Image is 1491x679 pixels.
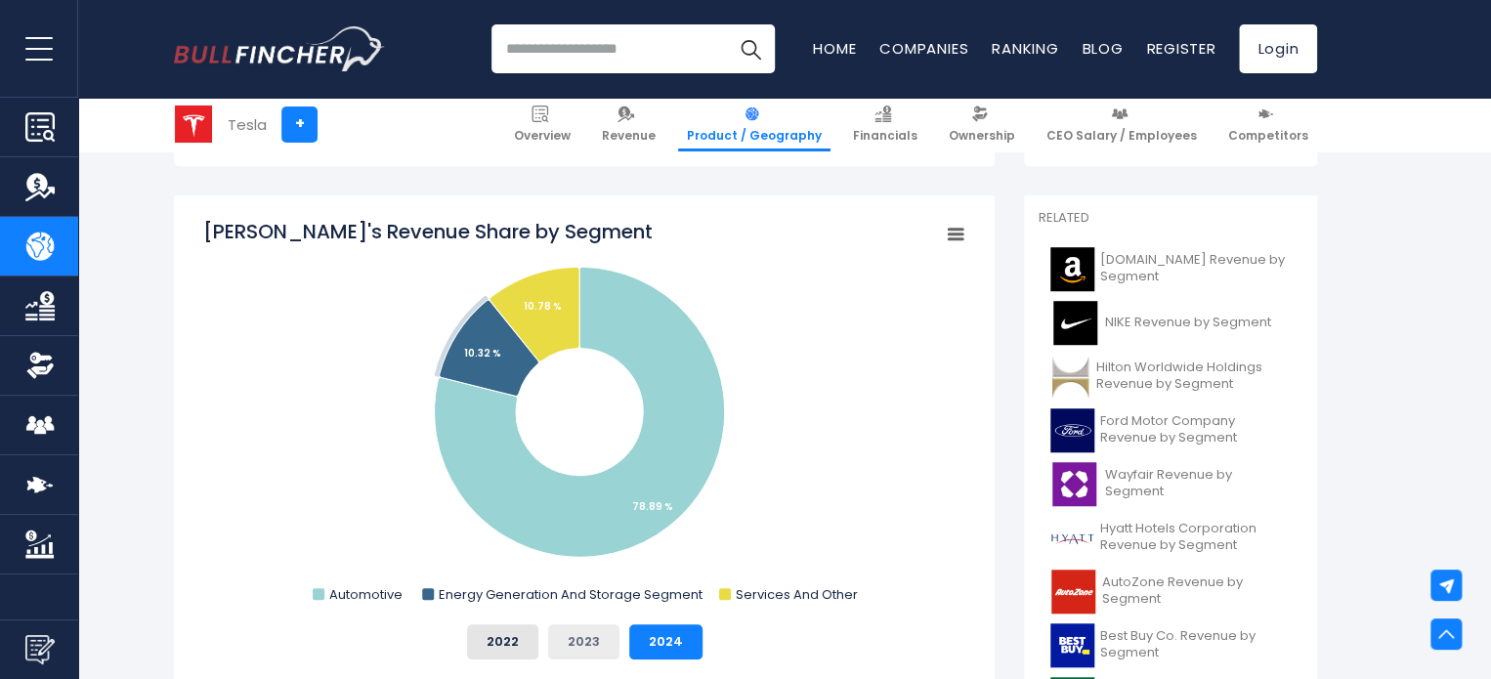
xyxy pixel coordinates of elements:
a: Blog [1082,38,1123,59]
a: Product / Geography [678,98,831,151]
img: AMZN logo [1050,247,1094,291]
span: Ownership [949,128,1015,144]
img: HLT logo [1050,355,1090,399]
a: Competitors [1219,98,1317,151]
a: Revenue [593,98,664,151]
span: Wayfair Revenue by Segment [1104,467,1291,500]
button: 2024 [629,624,703,659]
img: BBY logo [1050,623,1094,667]
img: TSLA logo [175,106,212,143]
img: F logo [1050,408,1094,452]
button: 2022 [467,624,538,659]
span: Hyatt Hotels Corporation Revenue by Segment [1100,521,1291,554]
span: Product / Geography [687,128,822,144]
a: Ranking [992,38,1058,59]
a: Wayfair Revenue by Segment [1039,457,1302,511]
text: Services And Other [736,585,858,604]
img: H logo [1050,516,1094,560]
button: 2023 [548,624,619,659]
span: CEO Salary / Employees [1046,128,1197,144]
span: NIKE Revenue by Segment [1105,315,1271,331]
a: AutoZone Revenue by Segment [1039,565,1302,618]
text: Energy Generation And Storage Segment [439,585,703,604]
img: W logo [1050,462,1098,506]
img: Ownership [25,351,55,380]
a: Go to homepage [174,26,384,71]
a: CEO Salary / Employees [1038,98,1206,151]
a: Ownership [940,98,1024,151]
a: Best Buy Co. Revenue by Segment [1039,618,1302,672]
img: Bullfincher logo [174,26,385,71]
span: Financials [853,128,917,144]
span: AutoZone Revenue by Segment [1102,574,1291,608]
tspan: 10.32 % [464,346,501,361]
tspan: 10.78 % [524,299,562,314]
img: AZO logo [1050,570,1096,614]
a: Home [813,38,856,59]
a: Hyatt Hotels Corporation Revenue by Segment [1039,511,1302,565]
a: Financials [844,98,926,151]
span: Hilton Worldwide Holdings Revenue by Segment [1096,360,1291,393]
button: Search [726,24,775,73]
span: Best Buy Co. Revenue by Segment [1100,628,1291,661]
a: Overview [505,98,579,151]
tspan: 78.89 % [632,499,673,514]
a: Login [1239,24,1317,73]
a: Companies [879,38,968,59]
span: Competitors [1228,128,1308,144]
p: Related [1039,210,1302,227]
svg: Tesla's Revenue Share by Segment [203,218,965,609]
a: Ford Motor Company Revenue by Segment [1039,403,1302,457]
span: [DOMAIN_NAME] Revenue by Segment [1100,252,1291,285]
a: NIKE Revenue by Segment [1039,296,1302,350]
tspan: [PERSON_NAME]'s Revenue Share by Segment [203,218,653,245]
a: [DOMAIN_NAME] Revenue by Segment [1039,242,1302,296]
a: Hilton Worldwide Holdings Revenue by Segment [1039,350,1302,403]
span: Ford Motor Company Revenue by Segment [1100,413,1291,446]
a: Register [1146,38,1215,59]
span: Overview [514,128,571,144]
span: Revenue [602,128,656,144]
img: NKE logo [1050,301,1099,345]
div: Tesla [228,113,267,136]
a: + [281,106,318,143]
text: Automotive [329,585,403,604]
